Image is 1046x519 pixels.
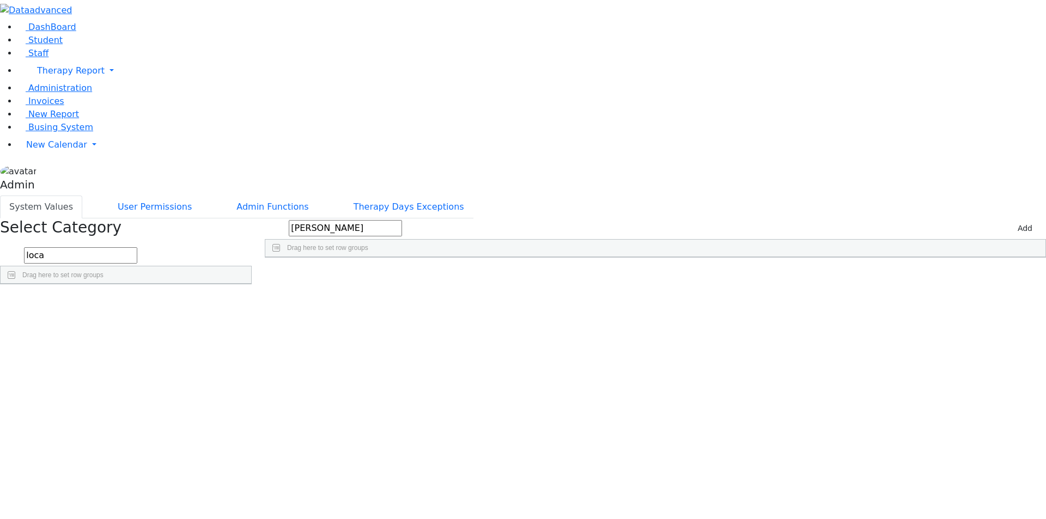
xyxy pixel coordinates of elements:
span: Therapy Report [37,65,105,76]
a: Therapy Report [17,60,1046,82]
input: Search [289,220,402,236]
button: Therapy Days Exceptions [344,196,473,218]
button: Add [1013,220,1037,237]
span: Staff [28,48,48,58]
a: Student [17,35,63,45]
span: Invoices [28,96,64,106]
a: Invoices [17,96,64,106]
a: Staff [17,48,48,58]
input: Search [24,247,137,264]
a: New Report [17,109,79,119]
a: DashBoard [17,22,76,32]
span: Administration [28,83,92,93]
span: New Report [28,109,79,119]
a: Busing System [17,122,93,132]
button: Admin Functions [227,196,318,218]
span: New Calendar [26,139,87,150]
span: DashBoard [28,22,76,32]
span: Drag here to set row groups [287,244,368,252]
button: User Permissions [108,196,201,218]
a: Administration [17,83,92,93]
a: New Calendar [17,134,1046,156]
span: Busing System [28,122,93,132]
span: Drag here to set row groups [22,271,104,279]
span: Student [28,35,63,45]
